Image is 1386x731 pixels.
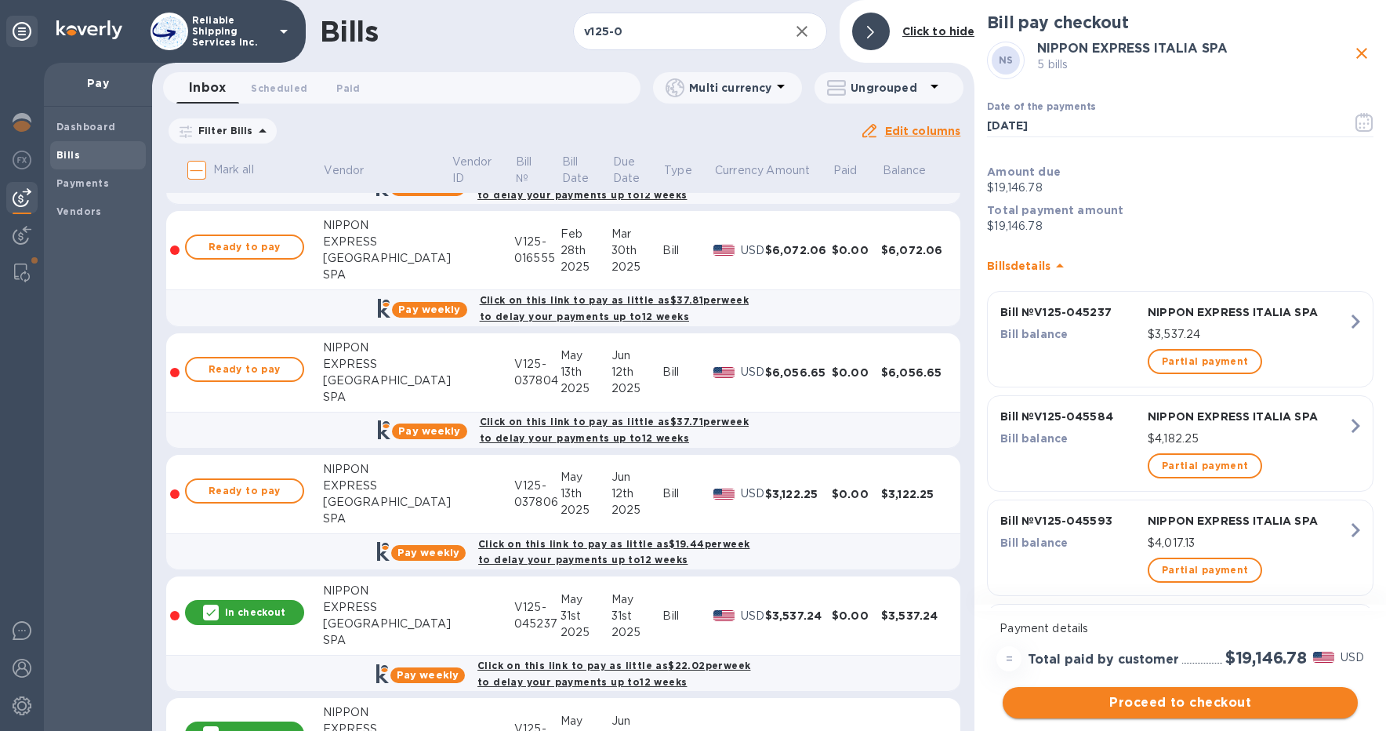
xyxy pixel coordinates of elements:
[741,608,765,624] p: USD
[561,469,611,486] div: May
[185,235,304,260] button: Ready to pay
[987,241,1373,291] div: Billsdetails
[336,80,360,96] span: Paid
[713,367,735,378] img: USD
[987,103,1095,112] label: Date of the payments
[1162,561,1248,580] span: Partial payment
[514,478,561,511] div: V125-037806
[323,250,451,267] div: [GEOGRAPHIC_DATA]
[741,364,765,380] p: USD
[561,226,611,242] div: Feb
[1148,453,1262,478] button: Partial payment
[397,182,459,194] b: Pay weekly
[561,347,611,364] div: May
[1148,513,1348,529] p: NIPPON EXPRESS ITALIA SPA
[611,608,663,624] div: 31st
[514,356,561,389] div: V125-037804
[664,162,692,179] p: Type
[251,80,307,96] span: Scheduled
[713,610,735,621] img: USD
[56,205,102,217] b: Vendors
[323,632,451,649] div: SPA
[56,121,116,133] b: Dashboard
[561,380,611,397] div: 2025
[1000,326,1141,342] p: Bill balance
[323,217,451,234] div: NIPPON
[199,238,290,256] span: Ready to pay
[766,162,810,179] p: Amount
[611,226,663,242] div: Mar
[398,425,460,437] b: Pay weekly
[902,25,975,38] b: Click to hide
[664,162,713,179] span: Type
[832,242,881,258] div: $0.00
[881,486,948,502] div: $3,122.25
[987,395,1373,492] button: Bill №V125-045584NIPPON EXPRESS ITALIA SPABill balance$4,182.25Partial payment
[561,502,611,518] div: 2025
[999,54,1014,66] b: NS
[452,154,513,187] span: Vendor ID
[324,162,384,179] span: Vendor
[611,713,663,729] div: Jun
[323,373,451,389] div: [GEOGRAPHIC_DATA]
[185,357,304,382] button: Ready to pay
[561,624,611,641] div: 2025
[1037,41,1228,56] b: NIPPON EXPRESS ITALIA SPA
[323,583,451,599] div: NIPPON
[561,242,611,259] div: 28th
[562,154,611,187] span: Bill Date
[611,347,663,364] div: Jun
[1000,431,1141,446] p: Bill balance
[741,242,765,259] p: USD
[323,389,451,406] div: SPA
[323,599,451,616] div: EXPRESS
[1341,649,1364,666] p: USD
[1225,648,1307,667] h2: $19,146.78
[514,234,561,267] div: V125-016555
[832,486,881,502] div: $0.00
[883,162,947,179] span: Balance
[741,486,765,502] p: USD
[713,245,735,256] img: USD
[611,364,663,380] div: 12th
[189,77,226,99] span: Inbox
[323,704,451,721] div: NIPPON
[881,608,948,624] div: $3,537.24
[561,591,611,608] div: May
[1162,456,1248,475] span: Partial payment
[1000,409,1141,424] p: Bill № V125-045584
[323,616,451,632] div: [GEOGRAPHIC_DATA]
[1148,304,1348,320] p: NIPPON EXPRESS ITALIA SPA
[561,713,611,729] div: May
[13,151,31,169] img: Foreign exchange
[56,75,140,91] p: Pay
[613,154,662,187] span: Due Date
[323,267,451,283] div: SPA
[1148,558,1262,583] button: Partial payment
[765,486,832,502] div: $3,122.25
[561,364,611,380] div: 13th
[715,162,764,179] p: Currency
[662,364,713,380] div: Bill
[996,646,1021,671] div: =
[883,162,927,179] p: Balance
[851,80,925,96] p: Ungrouped
[516,154,539,187] p: Bill №
[192,124,253,137] p: Filter Bills
[56,177,109,189] b: Payments
[1148,409,1348,424] p: NIPPON EXPRESS ITALIA SPA
[689,80,771,96] p: Multi currency
[987,500,1373,596] button: Bill №V125-045593NIPPON EXPRESS ITALIA SPABill balance$4,017.13Partial payment
[477,660,750,688] b: Click on this link to pay as little as $22.02 per week to delay your payments up to 12 weeks
[478,538,749,566] b: Click on this link to pay as little as $19.44 per week to delay your payments up to 12 weeks
[611,624,663,641] div: 2025
[1148,326,1348,343] p: $3,537.24
[56,149,80,161] b: Bills
[1162,352,1248,371] span: Partial payment
[611,380,663,397] div: 2025
[397,547,459,558] b: Pay weekly
[611,591,663,608] div: May
[611,242,663,259] div: 30th
[987,218,1373,235] p: $19,146.78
